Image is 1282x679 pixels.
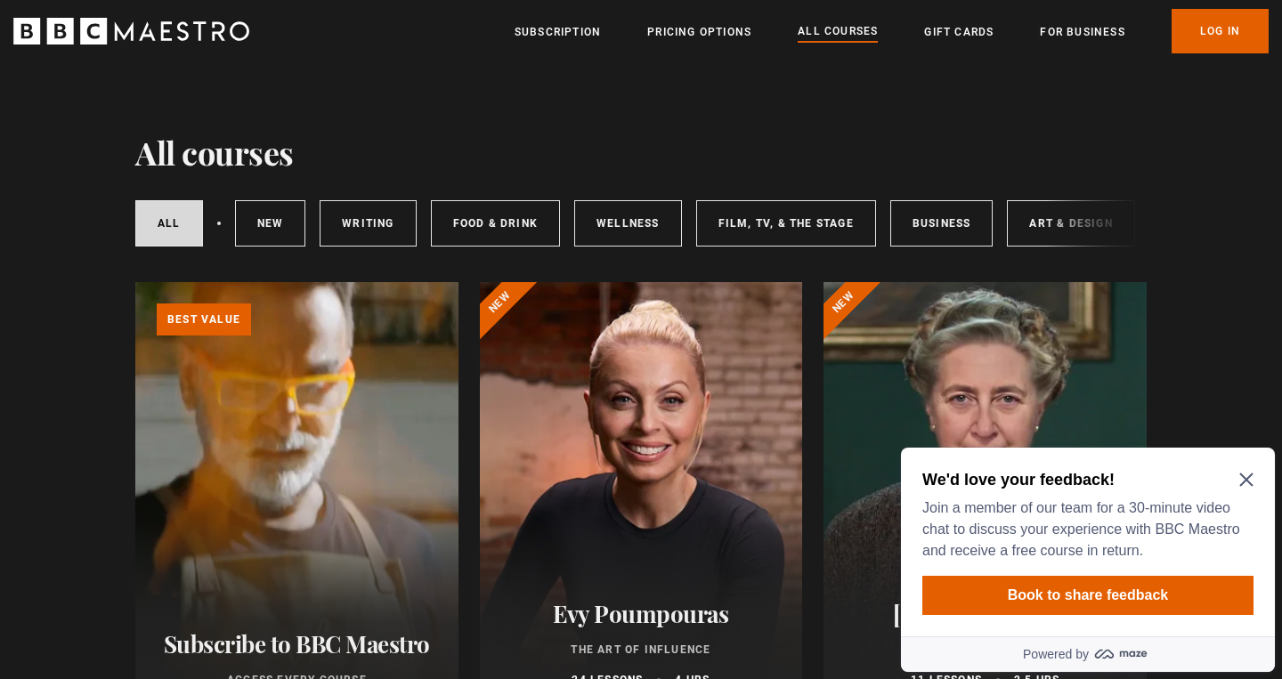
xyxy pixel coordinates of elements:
a: Powered by maze [7,196,381,231]
p: Writing [845,642,1125,658]
a: Gift Cards [924,23,994,41]
a: Log In [1172,9,1269,53]
a: Writing [320,200,416,247]
a: All Courses [798,22,878,42]
p: Join a member of our team for a 30-minute video chat to discuss your experience with BBC Maestro ... [28,57,353,121]
p: Best value [157,303,251,335]
svg: BBC Maestro [13,18,249,44]
a: Film, TV, & The Stage [696,200,876,247]
a: Business [890,200,994,247]
a: Art & Design [1007,200,1134,247]
a: All [135,200,203,247]
h2: We'd love your feedback! [28,28,353,50]
p: The Art of Influence [501,642,782,658]
a: Wellness [574,200,682,247]
button: Book to share feedback [28,135,360,174]
a: For business [1040,23,1124,41]
h2: Evy Poumpouras [501,600,782,627]
a: Food & Drink [431,200,560,247]
h2: [PERSON_NAME] [845,600,1125,627]
h1: All courses [135,133,294,171]
button: Close Maze Prompt [345,32,360,46]
div: Optional study invitation [7,7,381,231]
nav: Primary [515,9,1269,53]
a: Pricing Options [647,23,751,41]
a: Subscription [515,23,601,41]
a: New [235,200,306,247]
